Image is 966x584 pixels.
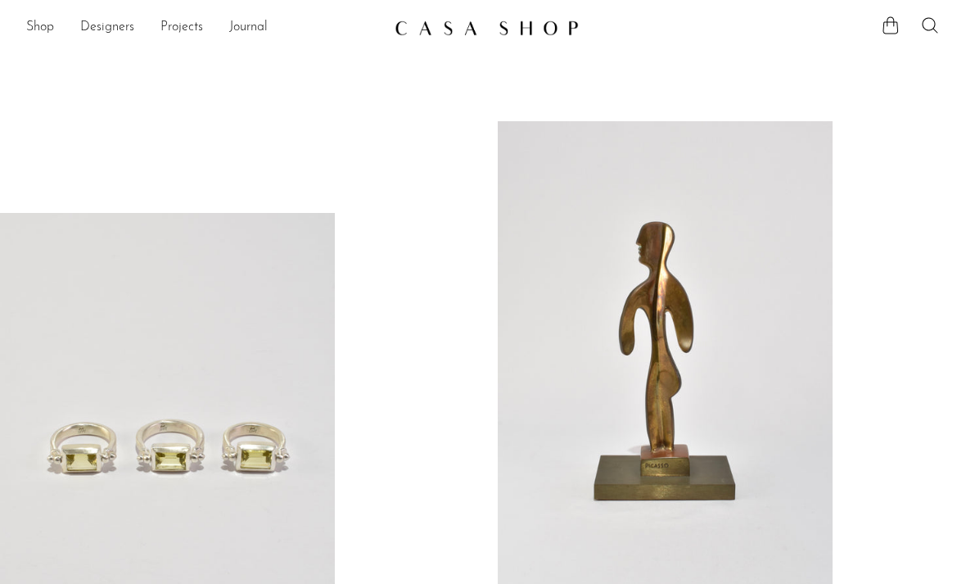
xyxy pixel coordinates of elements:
a: Projects [160,17,203,38]
a: Journal [229,17,268,38]
a: Shop [26,17,54,38]
ul: NEW HEADER MENU [26,14,381,42]
nav: Desktop navigation [26,14,381,42]
a: Designers [80,17,134,38]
